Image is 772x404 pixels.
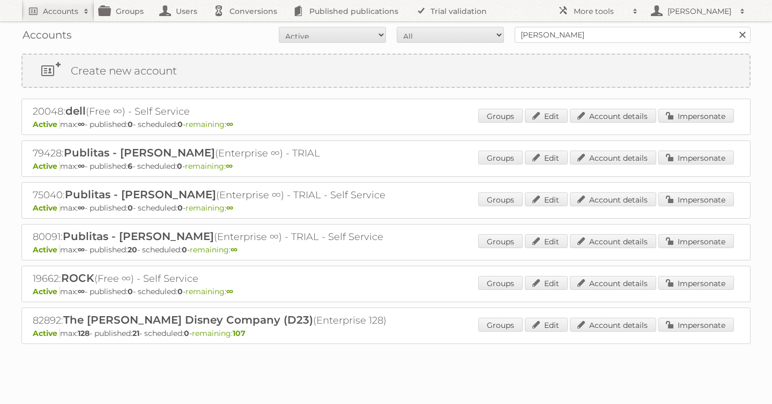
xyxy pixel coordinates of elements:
[192,328,246,338] span: remaining:
[185,287,233,296] span: remaining:
[184,328,189,338] strong: 0
[78,287,85,296] strong: ∞
[185,203,233,213] span: remaining:
[570,192,656,206] a: Account details
[570,234,656,248] a: Account details
[658,109,734,123] a: Impersonate
[64,146,215,159] span: Publitas - [PERSON_NAME]
[78,161,85,171] strong: ∞
[33,328,60,338] span: Active
[525,192,568,206] a: Edit
[478,192,523,206] a: Groups
[78,203,85,213] strong: ∞
[658,192,734,206] a: Impersonate
[43,6,78,17] h2: Accounts
[478,234,523,248] a: Groups
[33,119,60,129] span: Active
[63,313,313,326] span: The [PERSON_NAME] Disney Company (D23)
[23,55,749,87] a: Create new account
[65,188,216,201] span: Publitas - [PERSON_NAME]
[658,234,734,248] a: Impersonate
[33,188,408,202] h2: 75040: (Enterprise ∞) - TRIAL - Self Service
[33,328,739,338] p: max: - published: - scheduled: -
[33,203,60,213] span: Active
[177,119,183,129] strong: 0
[33,313,408,327] h2: 82892: (Enterprise 128)
[570,276,656,290] a: Account details
[177,203,183,213] strong: 0
[525,151,568,164] a: Edit
[185,119,233,129] span: remaining:
[190,245,237,255] span: remaining:
[33,203,739,213] p: max: - published: - scheduled: -
[665,6,734,17] h2: [PERSON_NAME]
[478,318,523,332] a: Groups
[33,245,60,255] span: Active
[132,328,139,338] strong: 21
[33,287,60,296] span: Active
[33,272,408,286] h2: 19662: (Free ∞) - Self Service
[185,161,233,171] span: remaining:
[525,318,568,332] a: Edit
[525,234,568,248] a: Edit
[478,276,523,290] a: Groups
[78,119,85,129] strong: ∞
[658,151,734,164] a: Impersonate
[61,272,94,285] span: ROCK
[33,161,60,171] span: Active
[78,245,85,255] strong: ∞
[128,287,133,296] strong: 0
[128,119,133,129] strong: 0
[570,109,656,123] a: Account details
[478,151,523,164] a: Groups
[33,230,408,244] h2: 80091: (Enterprise ∞) - TRIAL - Self Service
[182,245,187,255] strong: 0
[33,161,739,171] p: max: - published: - scheduled: -
[65,104,86,117] span: dell
[231,245,237,255] strong: ∞
[33,104,408,118] h2: 20048: (Free ∞) - Self Service
[226,119,233,129] strong: ∞
[525,276,568,290] a: Edit
[78,328,90,338] strong: 128
[128,161,132,171] strong: 6
[177,287,183,296] strong: 0
[128,245,137,255] strong: 20
[658,318,734,332] a: Impersonate
[226,287,233,296] strong: ∞
[574,6,627,17] h2: More tools
[570,151,656,164] a: Account details
[226,161,233,171] strong: ∞
[33,245,739,255] p: max: - published: - scheduled: -
[226,203,233,213] strong: ∞
[128,203,133,213] strong: 0
[33,119,739,129] p: max: - published: - scheduled: -
[33,287,739,296] p: max: - published: - scheduled: -
[658,276,734,290] a: Impersonate
[33,146,408,160] h2: 79428: (Enterprise ∞) - TRIAL
[570,318,656,332] a: Account details
[63,230,214,243] span: Publitas - [PERSON_NAME]
[525,109,568,123] a: Edit
[233,328,246,338] strong: 107
[478,109,523,123] a: Groups
[177,161,182,171] strong: 0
